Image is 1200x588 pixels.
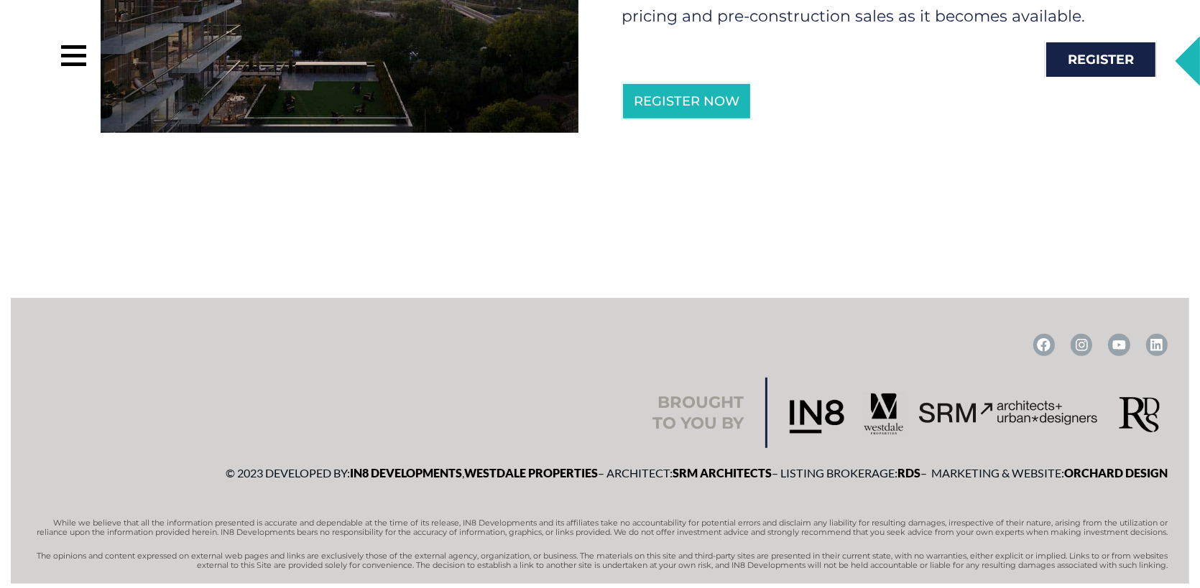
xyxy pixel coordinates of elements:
a: Orchard Design [1064,466,1168,480]
p: © 2023 Developed by: , – Architect: – Listing Brokerage: – Marketing & Website: [32,462,1168,484]
a: Westdale Properties [464,466,598,480]
a: RDS [897,466,920,480]
p: While we believe that all the information presented is accurate and dependable at the time of its... [32,518,1168,537]
span: Register [1068,53,1134,66]
p: The opinions and content expressed on external web pages and links are exclusively those of the e... [32,551,1168,570]
h2: Brought to you by [652,392,744,434]
a: Register [1045,41,1157,78]
a: SRM Architects [673,466,772,480]
a: IN8 Developments [350,466,462,480]
span: Register Now [634,95,739,108]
